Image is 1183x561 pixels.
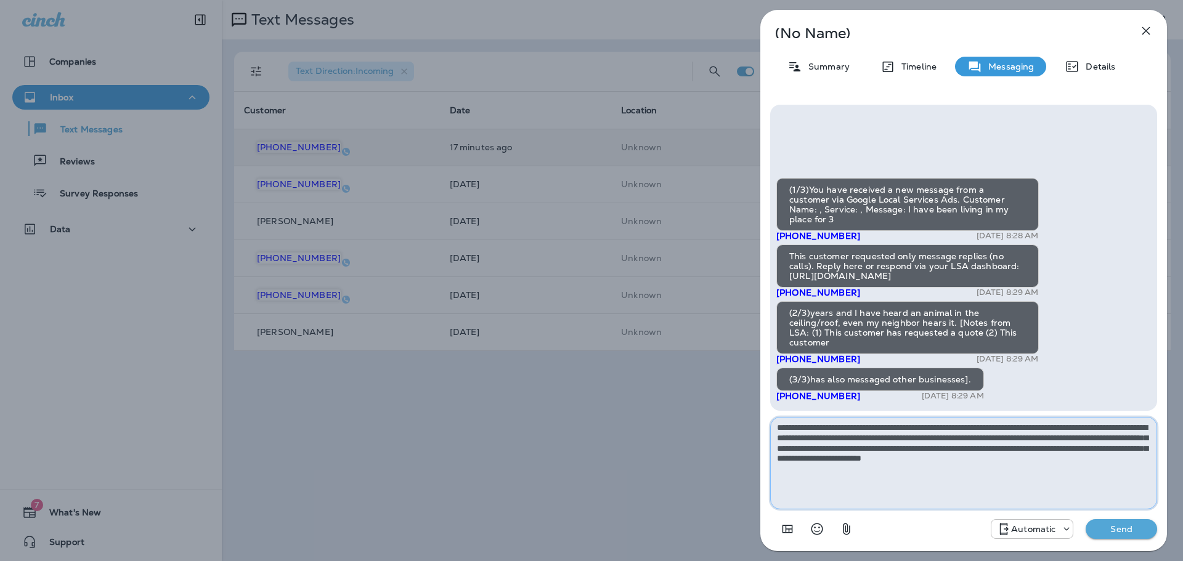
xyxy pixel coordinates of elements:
p: Timeline [895,62,937,71]
p: [DATE] 8:29 AM [977,354,1039,364]
div: This customer requested only message replies (no calls). Reply here or respond via your LSA dashb... [776,244,1039,288]
p: Messaging [982,62,1034,71]
p: Automatic [1011,524,1055,534]
p: Summary [802,62,850,71]
span: [PHONE_NUMBER] [776,353,860,365]
p: [DATE] 8:28 AM [977,231,1039,241]
div: (3/3)has also messaged other businesses]. [776,368,984,391]
span: [PHONE_NUMBER] [776,287,860,298]
button: Add in a premade template [775,517,800,541]
p: [DATE] 8:29 AM [977,288,1039,297]
p: [DATE] 8:29 AM [922,391,984,401]
p: Details [1079,62,1115,71]
div: (1/3)You have received a new message from a customer via Google Local Services Ads. Customer Name... [776,178,1039,231]
span: [PHONE_NUMBER] [776,230,860,241]
p: Send [1096,523,1147,535]
span: [PHONE_NUMBER] [776,390,860,402]
div: (2/3)years and I have heard an animal in the ceiling/roof, even my neighbor hears it. [Notes from... [776,301,1039,354]
button: Send [1086,519,1157,539]
p: (No Name) [775,28,1112,38]
button: Select an emoji [805,517,829,541]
